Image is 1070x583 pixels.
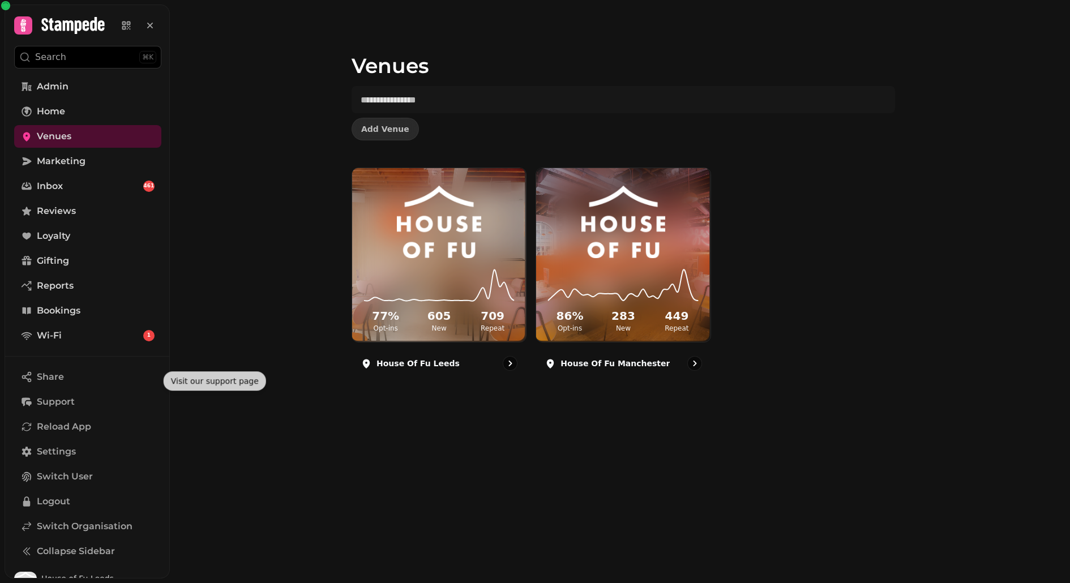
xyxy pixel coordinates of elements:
div: ⌘K [139,51,156,63]
span: Reports [37,279,74,293]
span: Support [37,395,75,409]
a: Admin [14,75,161,98]
button: Collapse Sidebar [14,540,161,563]
h2: 449 [652,308,701,324]
span: Wi-Fi [37,329,62,342]
span: Venues [37,130,71,143]
img: House of Fu Manchester [558,186,688,258]
a: Inbox461 [14,175,161,198]
span: Switch User [37,470,93,483]
h2: 709 [468,308,517,324]
span: Gifting [37,254,69,268]
button: Share [14,366,161,388]
span: Reload App [37,420,91,434]
a: Wi-Fi1 [14,324,161,347]
span: Settings [37,445,76,458]
p: Search [35,50,66,64]
button: Support [14,391,161,413]
h2: 77 % [361,308,410,324]
span: Add Venue [361,125,409,133]
a: House of Fu Manchester House of Fu Manchester 86%Opt-ins283New449RepeatHouse of Fu Manchester [536,168,711,380]
a: Reviews [14,200,161,222]
a: Reports [14,275,161,297]
a: Switch Organisation [14,515,161,538]
a: Bookings [14,299,161,322]
p: Repeat [652,324,701,333]
p: New [414,324,463,333]
span: 1 [147,332,151,340]
div: Visit our support page [164,371,266,391]
svg: go to [504,358,516,369]
span: Bookings [37,304,80,318]
p: Opt-ins [545,324,594,333]
a: Venues [14,125,161,148]
button: Search⌘K [14,46,161,68]
span: Reviews [37,204,76,218]
span: Switch Organisation [37,520,132,533]
img: House of Fu Leeds [374,186,504,258]
span: Logout [37,495,70,508]
a: Loyalty [14,225,161,247]
button: Reload App [14,415,161,438]
span: 461 [144,182,155,190]
p: Opt-ins [361,324,410,333]
span: Home [37,105,65,118]
h2: 283 [599,308,648,324]
a: Gifting [14,250,161,272]
span: House of Fu Leeds [41,575,160,582]
p: House of Fu Manchester [560,358,670,369]
button: Switch User [14,465,161,488]
a: Marketing [14,150,161,173]
h2: 605 [414,308,463,324]
h2: 86 % [545,308,594,324]
svg: go to [689,358,700,369]
span: Marketing [37,155,85,168]
span: Inbox [37,179,63,193]
span: Collapse Sidebar [37,545,115,558]
p: House of Fu Leeds [376,358,460,369]
button: Add Venue [352,118,419,140]
span: Loyalty [37,229,70,243]
p: New [599,324,648,333]
a: Home [14,100,161,123]
span: Admin [37,80,69,93]
a: House of Fu LeedsHouse of Fu Leeds77%Opt-ins605New709RepeatHouse of Fu Leeds [352,168,527,380]
button: Logout [14,490,161,513]
h1: Venues [352,27,895,77]
span: Share [37,370,64,384]
p: Repeat [468,324,517,333]
a: Settings [14,440,161,463]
